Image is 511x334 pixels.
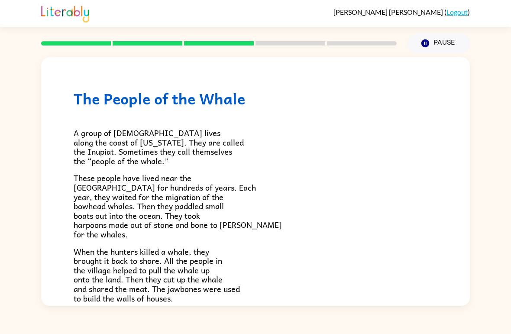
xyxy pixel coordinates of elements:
img: Literably [41,3,89,23]
a: Logout [446,8,468,16]
span: These people have lived near the [GEOGRAPHIC_DATA] for hundreds of years. Each year, they waited ... [74,172,282,240]
span: A group of [DEMOGRAPHIC_DATA] lives along the coast of [US_STATE]. They are called the Inupiat. S... [74,126,244,167]
h1: The People of the Whale [74,90,437,107]
span: When the hunters killed a whale, they brought it back to shore. All the people in the village hel... [74,245,240,305]
span: [PERSON_NAME] [PERSON_NAME] [333,8,444,16]
button: Pause [407,33,470,53]
div: ( ) [333,8,470,16]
